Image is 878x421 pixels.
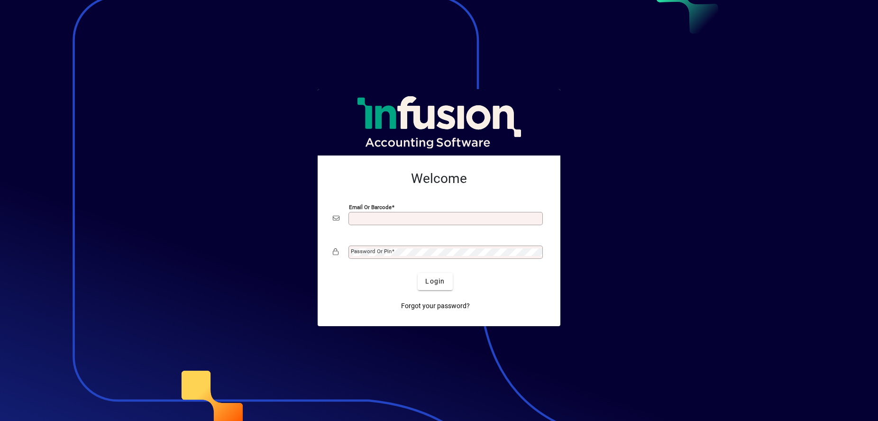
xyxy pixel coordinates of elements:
button: Login [418,273,452,290]
a: Forgot your password? [397,298,474,315]
mat-label: Email or Barcode [349,203,392,210]
span: Forgot your password? [401,301,470,311]
h2: Welcome [333,171,545,187]
span: Login [425,276,445,286]
mat-label: Password or Pin [351,248,392,255]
